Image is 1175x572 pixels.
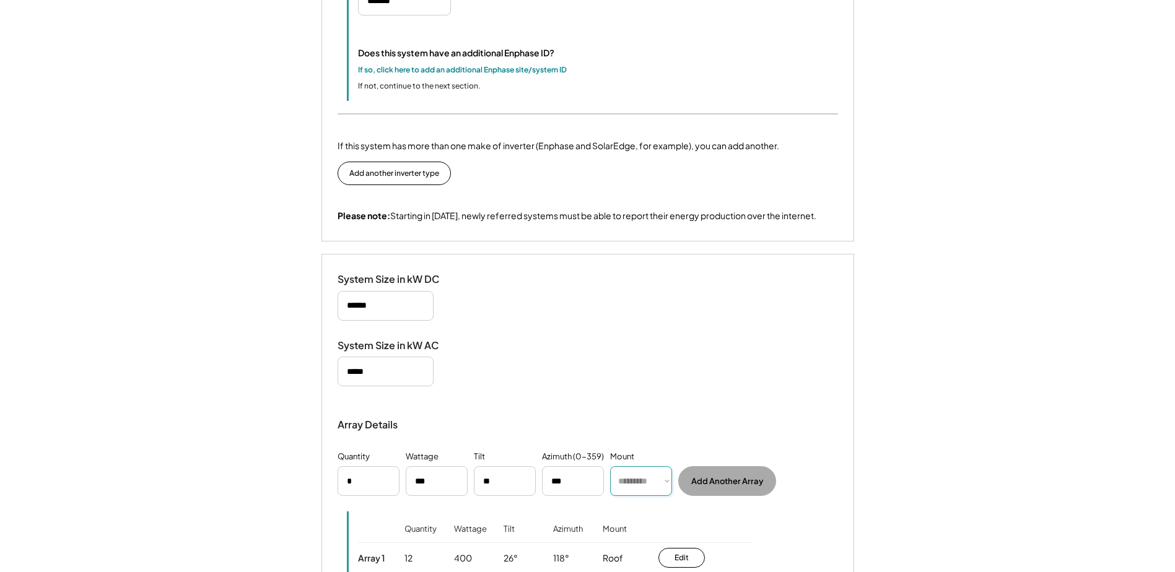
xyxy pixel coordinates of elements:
[610,451,634,463] div: Mount
[338,139,779,152] div: If this system has more than one make of inverter (Enphase and SolarEdge, for example), you can a...
[404,524,437,552] div: Quantity
[338,210,816,222] div: Starting in [DATE], newly referred systems must be able to report their energy production over th...
[553,524,583,552] div: Azimuth
[504,524,515,552] div: Tilt
[454,552,472,565] div: 400
[603,552,623,565] div: Roof
[358,80,480,92] div: If not, continue to the next section.
[358,64,567,76] div: If so, click here to add an additional Enphase site/system ID
[658,548,705,568] button: Edit
[338,162,451,185] button: Add another inverter type
[338,210,390,221] strong: Please note:
[678,466,776,496] button: Add Another Array
[406,451,439,463] div: Wattage
[542,451,604,463] div: Azimuth (0-359)
[358,552,385,563] div: Array 1
[504,552,518,565] div: 26°
[338,417,400,432] div: Array Details
[474,451,485,463] div: Tilt
[454,524,487,552] div: Wattage
[338,339,461,352] div: System Size in kW AC
[358,46,554,59] div: Does this system have an additional Enphase ID?
[553,552,569,565] div: 118°
[338,451,370,463] div: Quantity
[603,524,627,552] div: Mount
[404,552,413,565] div: 12
[338,273,461,286] div: System Size in kW DC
